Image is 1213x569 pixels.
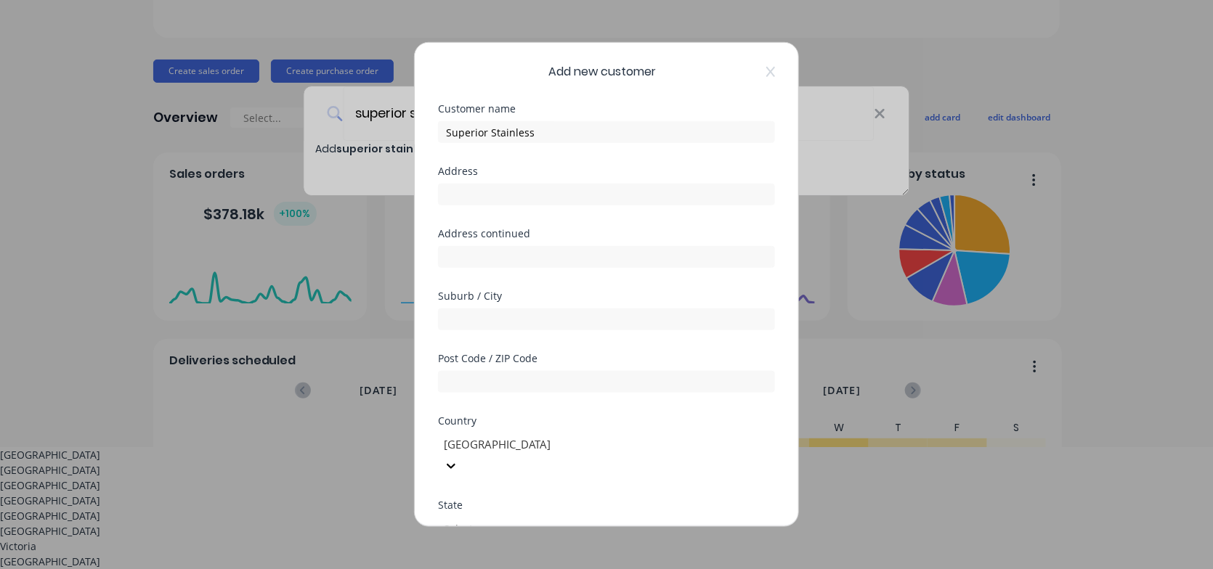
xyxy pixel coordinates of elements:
div: Customer name [438,104,775,114]
div: State [438,500,775,510]
div: Suburb / City [438,291,775,301]
span: Add new customer [548,63,656,81]
div: Country [438,416,775,426]
div: Address [438,166,775,176]
div: Post Code / ZIP Code [438,353,775,364]
div: Address continued [438,229,775,239]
